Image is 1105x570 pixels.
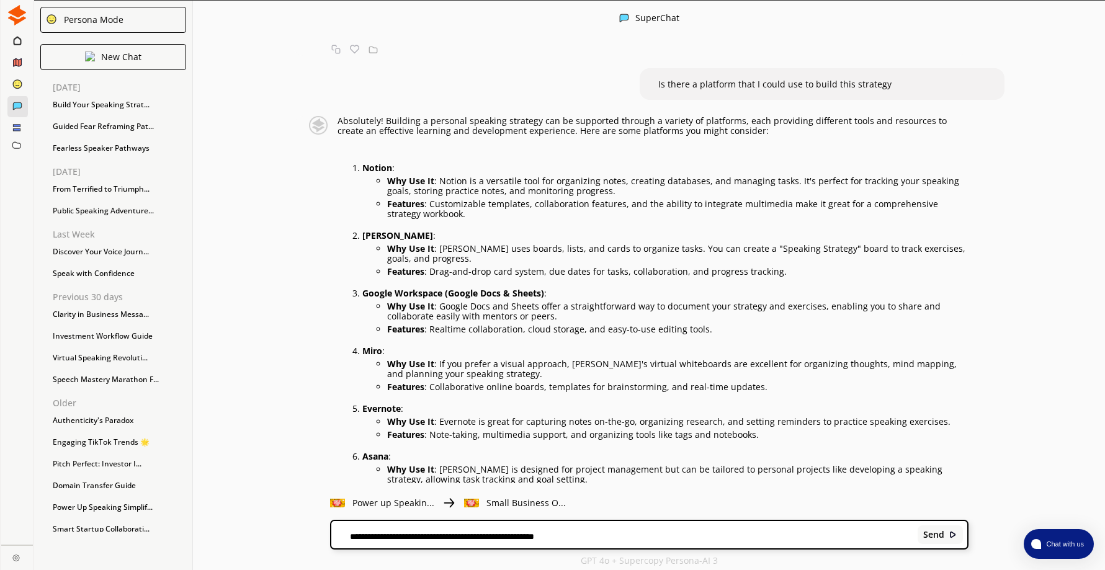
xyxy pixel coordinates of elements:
[12,554,20,561] img: Close
[47,139,192,158] div: Fearless Speaker Pathways
[387,381,424,393] strong: Features
[387,199,969,219] p: : Customizable templates, collaboration features, and the ability to integrate multimedia make it...
[331,45,341,54] img: Copy
[581,556,718,566] p: GPT 4o + Supercopy Persona-AI 3
[387,267,969,277] p: : Drag-and-drop card system, due dates for tasks, collaboration, and progress tracking.
[60,15,123,25] div: Persona Mode
[362,288,969,298] p: :
[47,455,192,473] div: Pitch Perfect: Investor I...
[53,229,192,239] p: Last Week
[47,498,192,517] div: Power Up Speaking Simplif...
[387,430,969,440] p: : Note-taking, multimedia support, and organizing tools like tags and notebooks.
[387,324,969,334] p: : Realtime collaboration, cloud storage, and easy-to-use editing tools.
[47,180,192,198] div: From Terrified to Triumph...
[7,5,27,25] img: Close
[338,116,969,136] p: Absolutely! Building a personal speaking strategy can be supported through a variety of platforms...
[1041,539,1086,549] span: Chat with us
[362,346,969,356] p: :
[387,358,434,370] strong: Why Use It
[362,162,392,174] strong: Notion
[53,82,192,92] p: [DATE]
[47,411,192,430] div: Authenticity's Paradox
[387,417,969,427] p: : Evernote is great for capturing notes on-the-go, organizing research, and setting reminders to ...
[47,305,192,324] div: Clarity in Business Messa...
[47,202,192,220] div: Public Speaking Adventure...
[387,429,424,440] strong: Features
[387,463,434,475] strong: Why Use It
[658,78,892,90] span: Is there a platform that I could use to build this strategy
[464,496,479,510] img: Close
[362,231,969,241] p: :
[101,52,141,62] p: New Chat
[387,416,434,427] strong: Why Use It
[47,433,192,452] div: Engaging TikTok Trends 🌟
[306,116,331,135] img: Close
[47,327,192,345] div: Investment Workflow Guide
[387,300,434,312] strong: Why Use It
[362,287,544,299] strong: Google Workspace (Google Docs & Sheets)
[53,292,192,302] p: Previous 30 days
[1,545,33,567] a: Close
[387,359,969,379] p: : If you prefer a visual approach, [PERSON_NAME]'s virtual whiteboards are excellent for organizi...
[1024,529,1094,559] button: atlas-launcher
[47,264,192,283] div: Speak with Confidence
[387,382,969,392] p: : Collaborative online boards, templates for brainstorming, and real-time updates.
[362,403,401,414] strong: Evernote
[47,520,192,538] div: Smart Startup Collaborati...
[330,496,345,510] img: Close
[387,323,424,335] strong: Features
[47,96,192,114] div: Build Your Speaking Strat...
[442,496,457,510] img: Close
[387,301,969,321] p: : Google Docs and Sheets offer a straightforward way to document your strategy and exercises, ena...
[362,163,969,173] p: :
[53,398,192,408] p: Older
[387,465,969,484] p: : [PERSON_NAME] is designed for project management but can be tailored to personal projects like ...
[350,45,359,54] img: Favorite
[47,370,192,389] div: Speech Mastery Marathon F...
[47,117,192,136] div: Guided Fear Reframing Pat...
[387,198,424,210] strong: Features
[352,498,434,508] p: Power up Speakin...
[387,175,434,187] strong: Why Use It
[635,13,679,25] div: SuperChat
[362,345,382,357] strong: Miro
[362,229,433,241] strong: [PERSON_NAME]
[362,452,969,461] p: :
[369,45,378,54] img: Save
[47,476,192,495] div: Domain Transfer Guide
[387,243,434,254] strong: Why Use It
[949,530,957,539] img: Close
[362,450,388,462] strong: Asana
[387,176,969,196] p: : Notion is a versatile tool for organizing notes, creating databases, and managing tasks. It's p...
[47,243,192,261] div: Discover Your Voice Journ...
[387,265,424,277] strong: Features
[46,14,57,25] img: Close
[923,530,944,540] b: Send
[47,349,192,367] div: Virtual Speaking Revoluti...
[85,51,95,61] img: Close
[486,498,566,508] p: Small Business O...
[362,404,969,414] p: :
[387,244,969,264] p: : [PERSON_NAME] uses boards, lists, and cards to organize tasks. You can create a "Speaking Strat...
[619,13,629,23] img: Close
[53,167,192,177] p: [DATE]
